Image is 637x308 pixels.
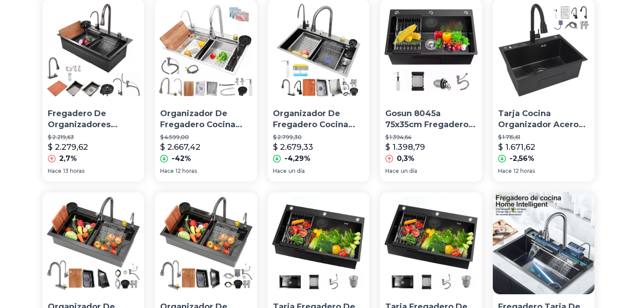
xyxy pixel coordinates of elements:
span: 12 horas [514,168,535,175]
p: $ 1.671,62 [498,141,535,153]
span: 13 horas [63,168,84,175]
p: $ 1.394,64 [385,134,476,141]
p: $ 2.679,33 [273,141,313,153]
p: 0,3% [397,153,414,164]
span: Hace [385,168,399,175]
span: 12 horas [176,168,197,175]
img: Organizador De Fregadero Cocina Tarja Acero Inoxidable 75x45 [155,192,257,294]
p: $ 2.219,63 [48,134,139,141]
p: $ 2.279,62 [48,141,88,153]
p: -4,29% [284,153,311,164]
span: Hace [273,168,287,175]
p: -42% [172,153,191,164]
p: 2,7% [59,153,77,164]
p: $ 2.667,42 [160,141,200,153]
img: Tarja Fregadero De Cocina De Acero Inoxidable 60*45 Tarja De Acero Inoxidable Organizador Para Co... [268,192,369,294]
span: Hace [498,168,512,175]
span: Hace [48,168,61,175]
img: Tarja Fregadero De Cocina De Acero Inoxidable 60*45 Tarja De Acero Inoxidable Organizador Para Co... [380,192,482,294]
p: Fregadero De Organizadores Cocina [PERSON_NAME] Inoxidable [48,108,139,130]
span: un día [288,168,305,175]
p: $ 1.398,79 [385,141,425,153]
p: Tarja Cocina Organizador Acero Inoxidable Fregadero Barata [498,108,589,130]
p: $ 4.599,00 [160,134,251,141]
span: Hace [160,168,174,175]
p: $ 2.799,30 [273,134,364,141]
img: Organizador De Fregadero Cocina Tarja Acero Inoxidable 68x45 [42,192,144,294]
span: un día [401,168,417,175]
p: -2,56% [510,153,534,164]
p: $ 1.715,61 [498,134,589,141]
p: Organizador De Fregadero Cocina [PERSON_NAME] Inoxidable 80x45 [160,108,251,130]
p: Organizador De Fregadero Cocina [PERSON_NAME] Inoxidable 80x45 [273,108,364,130]
p: Gosun 8045a 75x35cm Fregadero De Cocina Cascada Acero Inoxidable 304 [PERSON_NAME] Inoxidable Org... [385,108,476,130]
img: Fregadero Tarja De Cocina Organizador De Bacha De Acero Inoxidable Saeuwtowy M-8sc-qhgq4tz 75x46c... [493,192,595,294]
